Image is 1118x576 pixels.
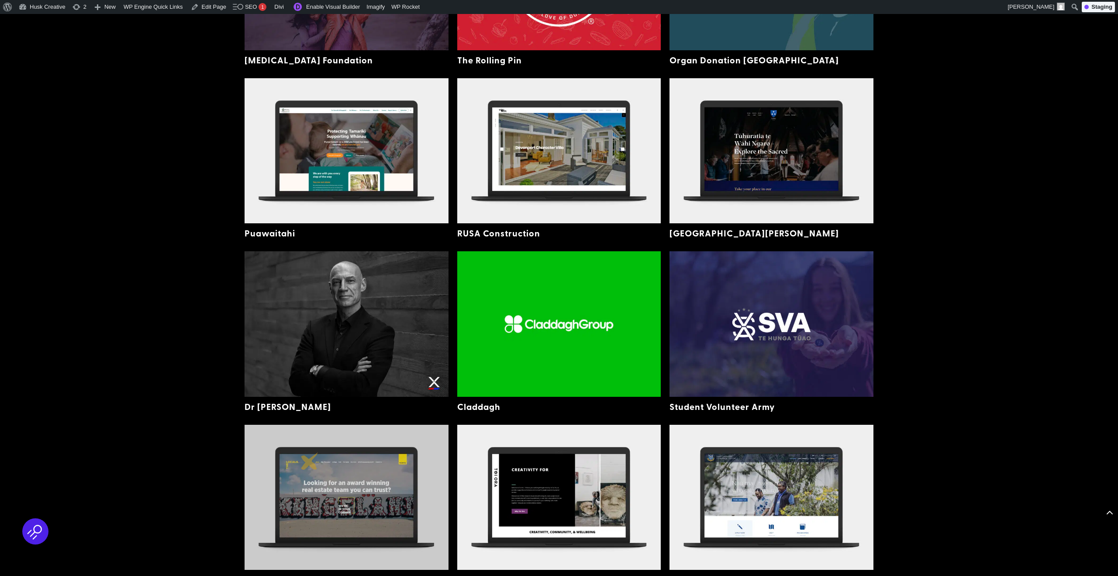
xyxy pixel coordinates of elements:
[457,227,540,239] a: RUSA Construction
[1008,3,1054,10] span: [PERSON_NAME]
[669,251,873,396] img: Student Volunteer Army
[245,227,295,239] a: Puawaitahi
[457,425,661,570] img: Toi Ora
[457,54,522,66] a: The Rolling Pin
[457,78,661,223] img: RUSA Construction
[669,54,839,66] a: Organ Donation [GEOGRAPHIC_DATA]
[1082,2,1115,12] div: Staging
[259,3,266,11] div: 1
[245,425,449,570] img: The Locals
[669,227,839,239] a: [GEOGRAPHIC_DATA][PERSON_NAME]
[669,78,873,223] img: St Johns Theological College
[669,425,873,570] img: Trinity College
[245,400,331,413] a: Dr [PERSON_NAME]
[669,400,775,413] a: Student Volunteer Army
[457,251,661,396] img: Claddagh
[245,251,449,396] img: Dr Ceri Evans
[457,400,500,413] a: Claddagh
[245,78,449,223] img: Puawaitahi
[245,54,373,66] a: [MEDICAL_DATA] Foundation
